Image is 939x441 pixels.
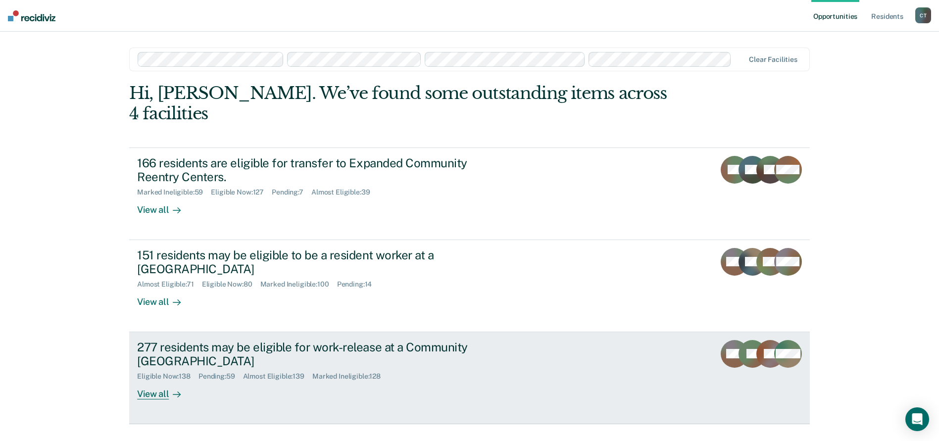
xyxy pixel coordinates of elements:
div: C T [915,7,931,23]
div: Eligible Now : 127 [211,188,272,196]
a: 151 residents may be eligible to be a resident worker at a [GEOGRAPHIC_DATA]Almost Eligible:71Eli... [129,240,810,332]
div: Marked Ineligible : 128 [312,372,389,381]
div: Eligible Now : 138 [137,372,198,381]
button: CT [915,7,931,23]
div: Almost Eligible : 71 [137,280,202,289]
div: View all [137,381,193,400]
div: Marked Ineligible : 100 [260,280,337,289]
div: Almost Eligible : 39 [311,188,378,196]
div: 166 residents are eligible for transfer to Expanded Community Reentry Centers. [137,156,485,185]
a: 166 residents are eligible for transfer to Expanded Community Reentry Centers.Marked Ineligible:5... [129,147,810,240]
img: Recidiviz [8,10,55,21]
div: View all [137,289,193,308]
div: Pending : 59 [198,372,243,381]
div: Clear facilities [749,55,797,64]
div: Open Intercom Messenger [905,407,929,431]
a: 277 residents may be eligible for work-release at a Community [GEOGRAPHIC_DATA]Eligible Now:138Pe... [129,332,810,424]
div: 151 residents may be eligible to be a resident worker at a [GEOGRAPHIC_DATA] [137,248,485,277]
div: View all [137,196,193,216]
div: 277 residents may be eligible for work-release at a Community [GEOGRAPHIC_DATA] [137,340,485,369]
div: Eligible Now : 80 [202,280,260,289]
div: Marked Ineligible : 59 [137,188,211,196]
div: Hi, [PERSON_NAME]. We’ve found some outstanding items across 4 facilities [129,83,674,124]
div: Almost Eligible : 139 [243,372,312,381]
div: Pending : 14 [337,280,380,289]
div: Pending : 7 [272,188,311,196]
